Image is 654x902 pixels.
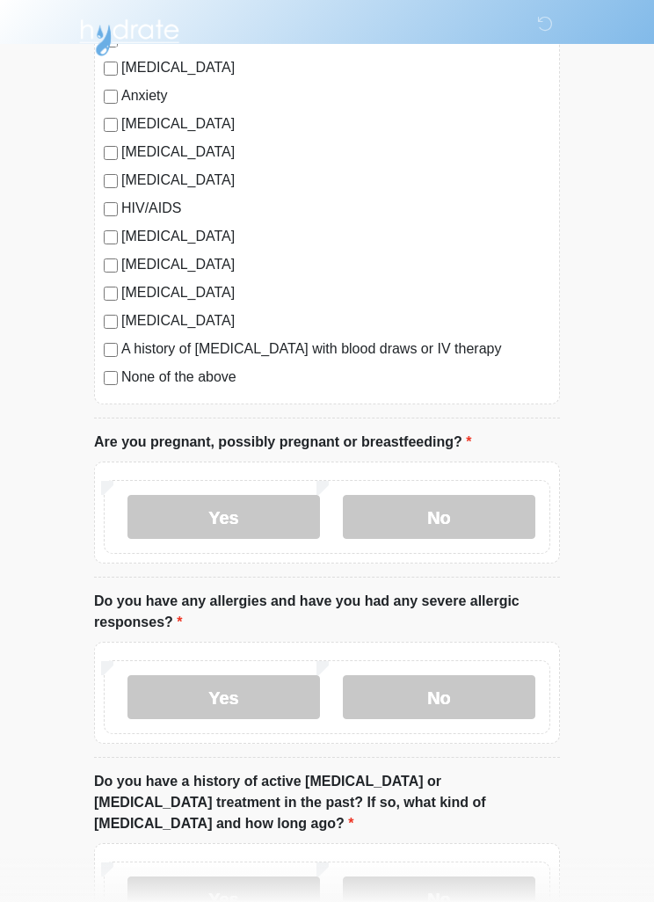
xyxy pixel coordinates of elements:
[104,371,118,385] input: None of the above
[104,230,118,244] input: [MEDICAL_DATA]
[104,146,118,160] input: [MEDICAL_DATA]
[94,432,471,453] label: Are you pregnant, possibly pregnant or breastfeeding?
[121,254,550,275] label: [MEDICAL_DATA]
[94,591,560,633] label: Do you have any allergies and have you had any severe allergic responses?
[121,198,550,219] label: HIV/AIDS
[94,771,560,834] label: Do you have a history of active [MEDICAL_DATA] or [MEDICAL_DATA] treatment in the past? If so, wh...
[104,343,118,357] input: A history of [MEDICAL_DATA] with blood draws or IV therapy
[127,675,320,719] label: Yes
[104,315,118,329] input: [MEDICAL_DATA]
[121,338,550,360] label: A history of [MEDICAL_DATA] with blood draws or IV therapy
[104,118,118,132] input: [MEDICAL_DATA]
[104,90,118,104] input: Anxiety
[121,85,550,106] label: Anxiety
[127,495,320,539] label: Yes
[76,13,182,57] img: Hydrate IV Bar - Scottsdale Logo
[121,367,550,388] label: None of the above
[343,495,535,539] label: No
[104,287,118,301] input: [MEDICAL_DATA]
[121,113,550,135] label: [MEDICAL_DATA]
[121,142,550,163] label: [MEDICAL_DATA]
[104,202,118,216] input: HIV/AIDS
[343,675,535,719] label: No
[104,258,118,273] input: [MEDICAL_DATA]
[104,174,118,188] input: [MEDICAL_DATA]
[121,226,550,247] label: [MEDICAL_DATA]
[121,310,550,331] label: [MEDICAL_DATA]
[121,170,550,191] label: [MEDICAL_DATA]
[121,282,550,303] label: [MEDICAL_DATA]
